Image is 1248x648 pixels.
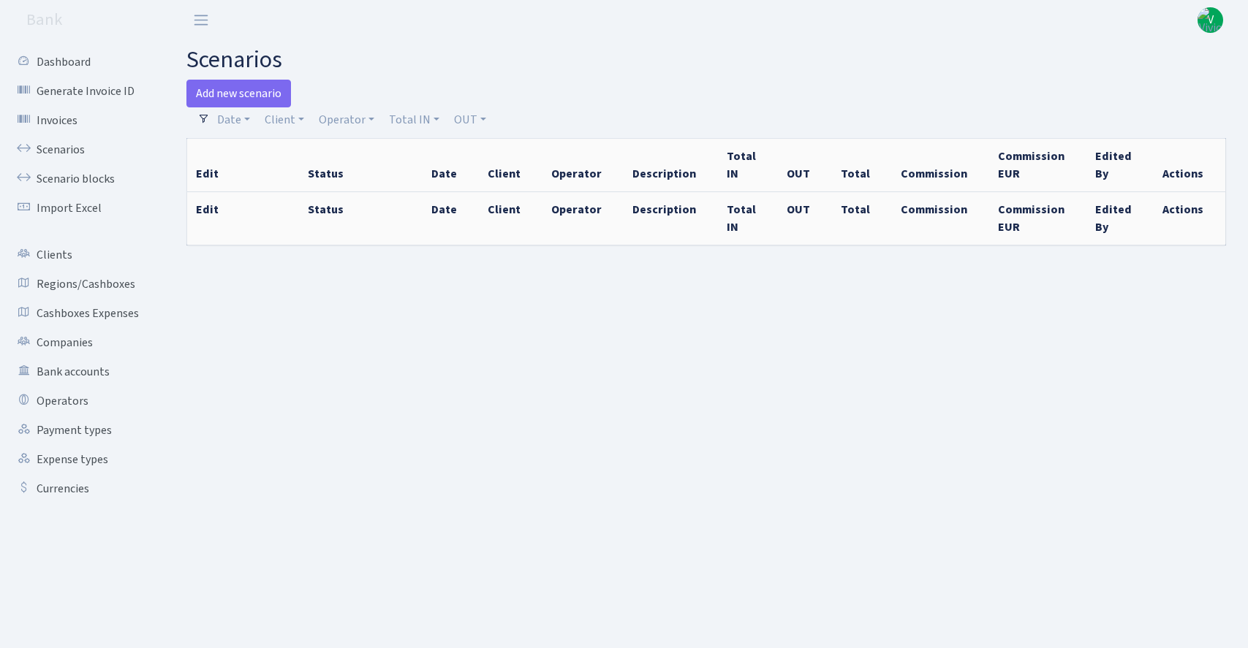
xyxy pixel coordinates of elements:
[718,192,778,245] th: Total IN
[624,139,718,192] th: Description
[423,192,479,245] th: Date
[624,192,718,245] th: Description
[187,139,300,192] th: Edit
[423,139,479,192] th: Date
[183,8,219,32] button: Toggle navigation
[211,107,256,132] a: Date
[7,357,154,386] a: Bank accounts
[299,139,423,192] th: Status
[7,47,154,77] a: Dashboard
[7,328,154,357] a: Companies
[7,445,154,474] a: Expense types
[299,192,423,245] th: Status
[7,299,154,328] a: Cashboxes Expenses
[892,192,989,245] th: Commission
[7,270,154,299] a: Regions/Cashboxes
[1198,7,1223,33] a: V
[186,43,282,77] span: scenarios
[1086,192,1154,245] th: Edited By
[7,240,154,270] a: Clients
[832,192,892,245] th: Total
[892,139,989,192] th: Commission
[832,139,892,192] th: Total
[7,194,154,223] a: Import Excel
[778,139,832,192] th: OUT
[778,192,832,245] th: OUT
[7,164,154,194] a: Scenario blocks
[1198,7,1223,33] img: Vivio
[479,192,542,245] th: Client
[1154,192,1226,245] th: Actions
[448,107,492,132] a: OUT
[187,192,300,245] th: Edit
[1154,139,1226,192] th: Actions
[259,107,310,132] a: Client
[989,192,1086,245] th: Commission EUR
[313,107,380,132] a: Operator
[7,474,154,503] a: Currencies
[718,139,778,192] th: Total IN
[186,80,291,107] a: Add new scenario
[7,77,154,106] a: Generate Invoice ID
[542,139,624,192] th: Operator
[989,139,1086,192] th: Commission EUR
[7,135,154,164] a: Scenarios
[7,416,154,445] a: Payment types
[1086,139,1154,192] th: Edited By
[7,386,154,416] a: Operators
[383,107,445,132] a: Total IN
[479,139,542,192] th: Client
[542,192,624,245] th: Operator
[7,106,154,135] a: Invoices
